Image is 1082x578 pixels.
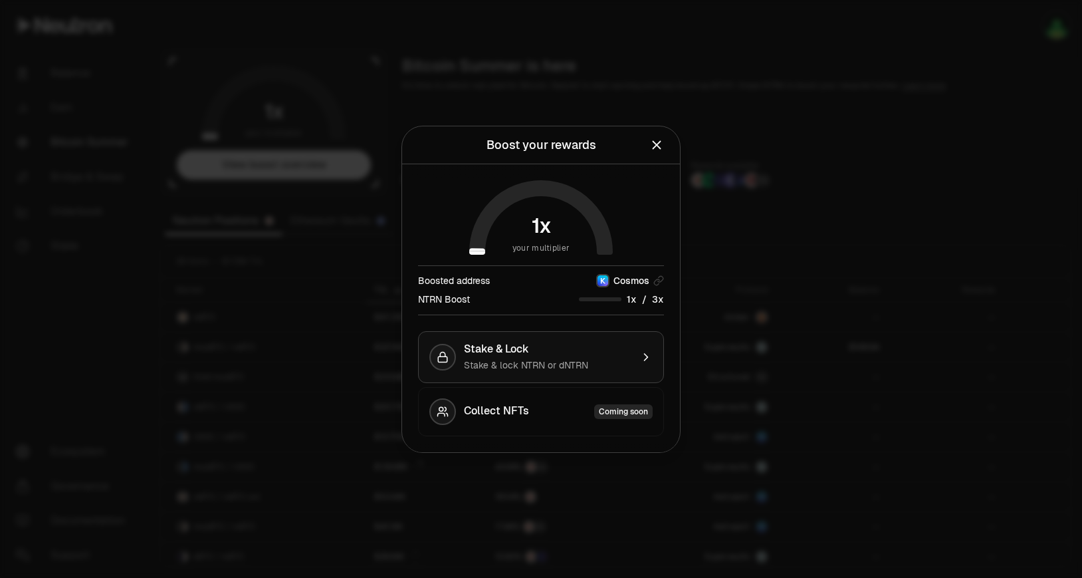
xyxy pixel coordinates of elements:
span: Stake & lock NTRN or dNTRN [464,359,588,371]
button: Close [649,136,664,154]
span: your multiplier [512,241,570,255]
button: KeplrCosmos [596,274,664,287]
div: / [579,293,664,307]
div: Boosted address [418,274,490,287]
img: Keplr [597,275,608,286]
span: Cosmos [613,274,649,287]
div: Coming soon [594,404,653,419]
div: Boost your rewards [487,136,596,154]
div: NTRN Boost [418,293,470,306]
button: Stake & LockStake & lock NTRN or dNTRN [418,331,664,383]
span: Collect NFTs [464,404,529,419]
span: Stake & Lock [464,343,529,356]
button: Collect NFTsComing soon [418,387,664,436]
